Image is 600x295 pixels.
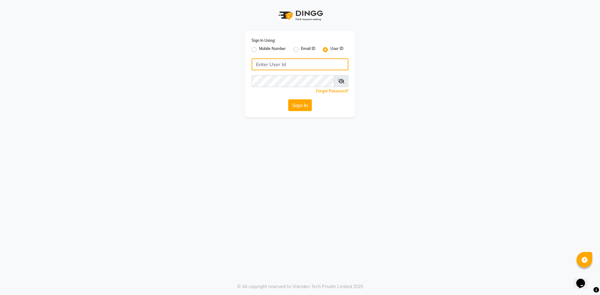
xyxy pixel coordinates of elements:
button: Sign In [288,99,312,111]
label: User ID [330,46,343,53]
img: logo1.svg [275,6,325,25]
label: Sign In Using: [252,38,275,43]
input: Username [252,75,334,87]
label: Mobile Number [259,46,286,53]
iframe: chat widget [574,270,594,289]
label: Email ID [301,46,315,53]
a: Forgot Password? [316,89,348,93]
input: Username [252,58,348,70]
